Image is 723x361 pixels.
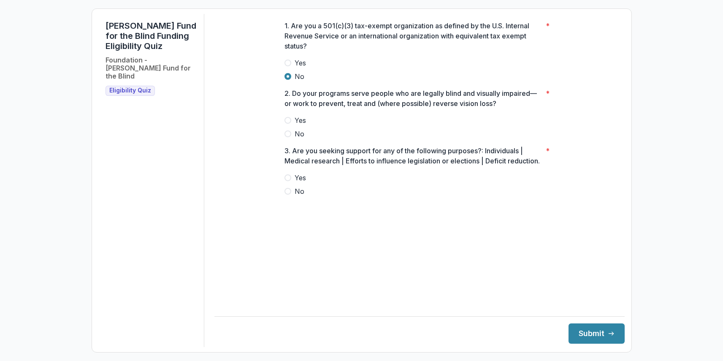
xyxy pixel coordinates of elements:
p: 1. Are you a 501(c)(3) tax-exempt organization as defined by the U.S. Internal Revenue Service or... [284,21,542,51]
span: No [295,129,304,139]
p: 2. Do your programs serve people who are legally blind and visually impaired—or work to prevent, ... [284,88,542,109]
span: Yes [295,58,306,68]
span: No [295,186,304,196]
h1: [PERSON_NAME] Fund for the Blind Funding Eligibility Quiz [106,21,197,51]
h2: Foundation - [PERSON_NAME] Fund for the Blind [106,56,197,81]
p: 3. Are you seeking support for any of the following purposes?: Individuals | Medical research | E... [284,146,542,166]
span: Yes [295,173,306,183]
span: No [295,71,304,81]
span: Yes [295,115,306,125]
button: Submit [569,323,625,344]
span: Eligibility Quiz [109,87,151,94]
